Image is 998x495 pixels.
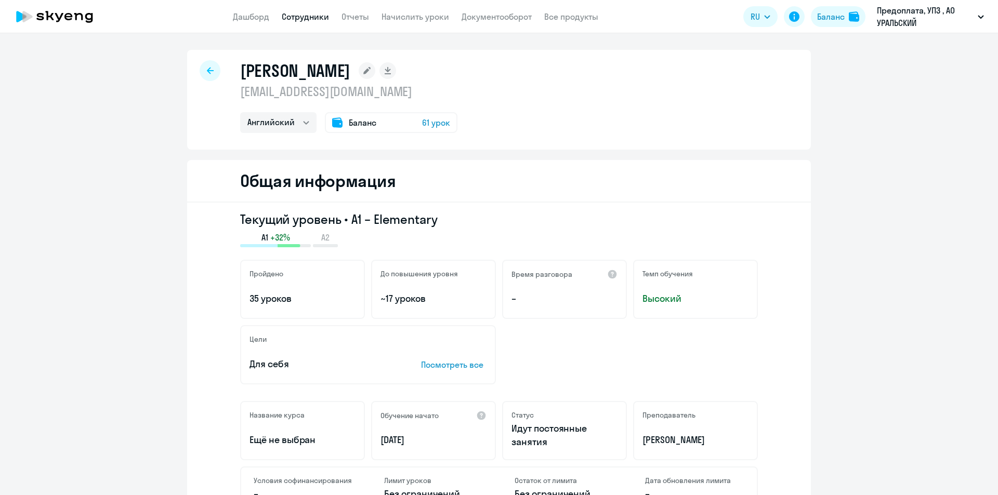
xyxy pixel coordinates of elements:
[849,11,859,22] img: balance
[261,232,268,243] span: A1
[511,292,618,305] p: –
[240,170,396,191] h2: Общая информация
[877,4,974,29] p: Предоплата, УПЗ , АО УРАЛЬСКИЙ ПРИБОРОСТРОИТЕЛЬНЫЙ ЗАВОД, АО
[380,433,487,447] p: [DATE]
[645,476,744,485] h4: Дата обновления лимита
[384,476,483,485] h4: Лимит уроков
[642,269,693,278] h5: Темп обучения
[511,410,534,420] h5: Статус
[462,11,532,22] a: Документооборот
[380,269,458,278] h5: До повышения уровня
[380,411,439,420] h5: Обучение начато
[249,269,283,278] h5: Пройдено
[270,232,290,243] span: +32%
[240,60,350,81] h1: [PERSON_NAME]
[422,116,450,129] span: 61 урок
[349,116,376,129] span: Баланс
[249,433,356,447] p: Ещё не выбран
[240,83,457,100] p: [EMAIL_ADDRESS][DOMAIN_NAME]
[342,11,369,22] a: Отчеты
[249,410,305,420] h5: Название курса
[642,433,748,447] p: [PERSON_NAME]
[811,6,865,27] button: Балансbalance
[382,11,449,22] a: Начислить уроки
[751,10,760,23] span: RU
[544,11,598,22] a: Все продукты
[321,232,330,243] span: A2
[872,4,989,29] button: Предоплата, УПЗ , АО УРАЛЬСКИЙ ПРИБОРОСТРОИТЕЛЬНЫЙ ЗАВОД, АО
[642,292,748,305] span: Высокий
[511,422,618,449] p: Идут постоянные занятия
[254,476,353,485] h4: Условия софинансирования
[515,476,614,485] h4: Остаток от лимита
[249,292,356,305] p: 35 уроков
[642,410,695,420] h5: Преподаватель
[249,357,389,371] p: Для себя
[282,11,329,22] a: Сотрудники
[240,211,758,228] h3: Текущий уровень • A1 – Elementary
[511,270,572,279] h5: Время разговора
[817,10,845,23] div: Баланс
[421,358,487,371] p: Посмотреть все
[233,11,269,22] a: Дашборд
[380,292,487,305] p: ~17 уроков
[249,335,267,344] h5: Цели
[743,6,778,27] button: RU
